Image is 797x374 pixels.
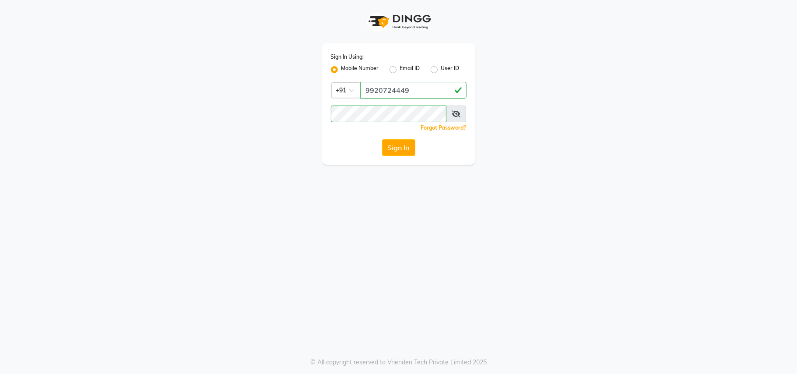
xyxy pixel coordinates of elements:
label: Email ID [400,64,420,75]
label: Mobile Number [341,64,379,75]
label: User ID [441,64,460,75]
label: Sign In Using: [331,53,364,61]
input: Username [331,106,446,122]
input: Username [360,82,467,99]
a: Forgot Password? [421,124,467,131]
button: Sign In [382,139,415,156]
img: logo1.svg [364,9,434,35]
